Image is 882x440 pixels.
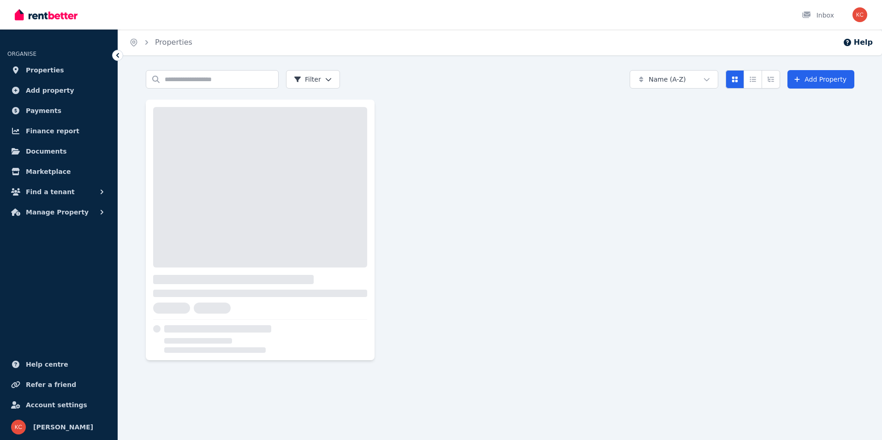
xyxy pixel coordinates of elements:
[7,162,110,181] a: Marketplace
[33,422,93,433] span: [PERSON_NAME]
[286,70,340,89] button: Filter
[649,75,686,84] span: Name (A-Z)
[726,70,780,89] div: View options
[26,65,64,76] span: Properties
[26,207,89,218] span: Manage Property
[26,379,76,390] span: Refer a friend
[294,75,321,84] span: Filter
[802,11,834,20] div: Inbox
[7,375,110,394] a: Refer a friend
[15,8,77,22] img: RentBetter
[7,81,110,100] a: Add property
[26,186,75,197] span: Find a tenant
[7,122,110,140] a: Finance report
[726,70,744,89] button: Card view
[26,105,61,116] span: Payments
[7,51,36,57] span: ORGANISE
[11,420,26,434] img: Krystal Carew
[26,166,71,177] span: Marketplace
[762,70,780,89] button: Expanded list view
[7,183,110,201] button: Find a tenant
[118,30,203,55] nav: Breadcrumb
[155,38,192,47] a: Properties
[7,203,110,221] button: Manage Property
[7,101,110,120] a: Payments
[26,399,87,410] span: Account settings
[744,70,762,89] button: Compact list view
[7,61,110,79] a: Properties
[26,125,79,137] span: Finance report
[7,355,110,374] a: Help centre
[7,142,110,161] a: Documents
[630,70,718,89] button: Name (A-Z)
[787,70,854,89] a: Add Property
[26,146,67,157] span: Documents
[7,396,110,414] a: Account settings
[852,7,867,22] img: Krystal Carew
[26,85,74,96] span: Add property
[843,37,873,48] button: Help
[26,359,68,370] span: Help centre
